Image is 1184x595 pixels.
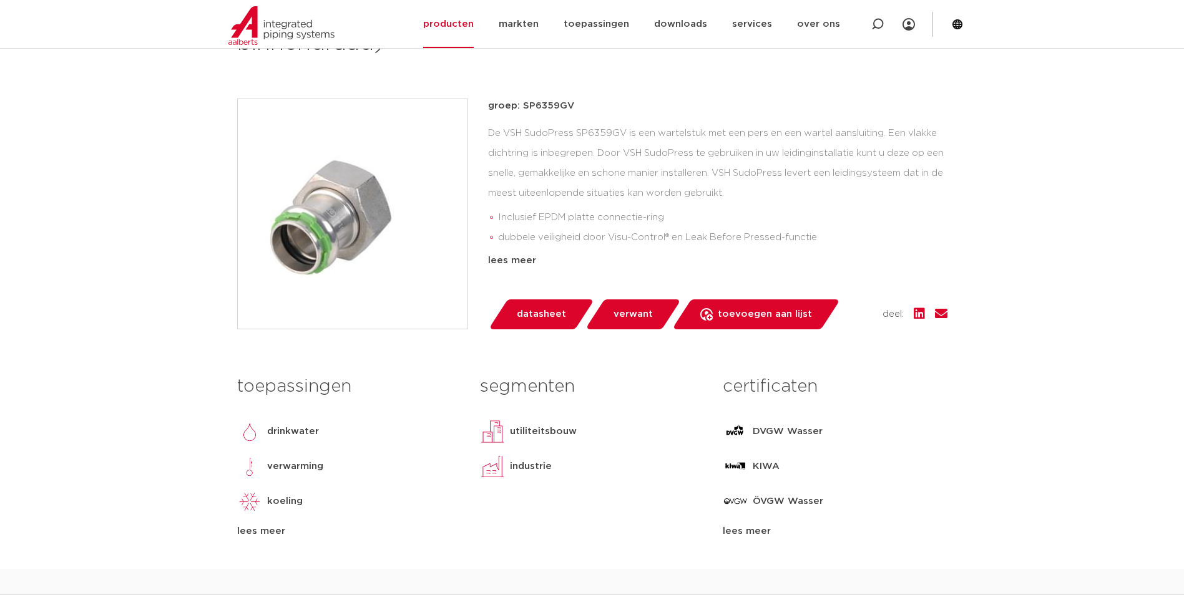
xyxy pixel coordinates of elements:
p: DVGW Wasser [753,424,823,439]
p: utiliteitsbouw [510,424,577,439]
span: verwant [614,304,653,324]
li: dubbele veiligheid door Visu-Control® en Leak Before Pressed-functie [498,228,947,248]
div: De VSH SudoPress SP6359GV is een wartelstuk met een pers en een wartel aansluiting. Een vlakke di... [488,123,947,248]
span: toevoegen aan lijst [718,304,812,324]
img: industrie [480,454,505,479]
p: groep: SP6359GV [488,99,947,114]
img: KIWA [723,454,748,479]
div: lees meer [488,253,947,268]
div: lees meer [237,524,461,539]
li: Inclusief EPDM platte connectie-ring [498,208,947,228]
p: ÖVGW Wasser [753,494,823,509]
img: Product Image for VSH SudoPress RVS wartelstuk (press x binnendraad) [238,99,467,329]
p: industrie [510,459,552,474]
li: voorzien van alle relevante keuren [498,248,947,268]
p: KIWA [753,459,780,474]
h3: toepassingen [237,374,461,399]
p: koeling [267,494,303,509]
img: verwarming [237,454,262,479]
img: utiliteitsbouw [480,419,505,444]
a: verwant [585,299,681,329]
img: drinkwater [237,419,262,444]
img: DVGW Wasser [723,419,748,444]
h3: certificaten [723,374,947,399]
img: ÖVGW Wasser [723,489,748,514]
span: deel: [883,307,904,322]
a: datasheet [488,299,594,329]
div: lees meer [723,524,947,539]
p: verwarming [267,459,323,474]
img: koeling [237,489,262,514]
h3: segmenten [480,374,704,399]
p: drinkwater [267,424,319,439]
span: datasheet [517,304,566,324]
